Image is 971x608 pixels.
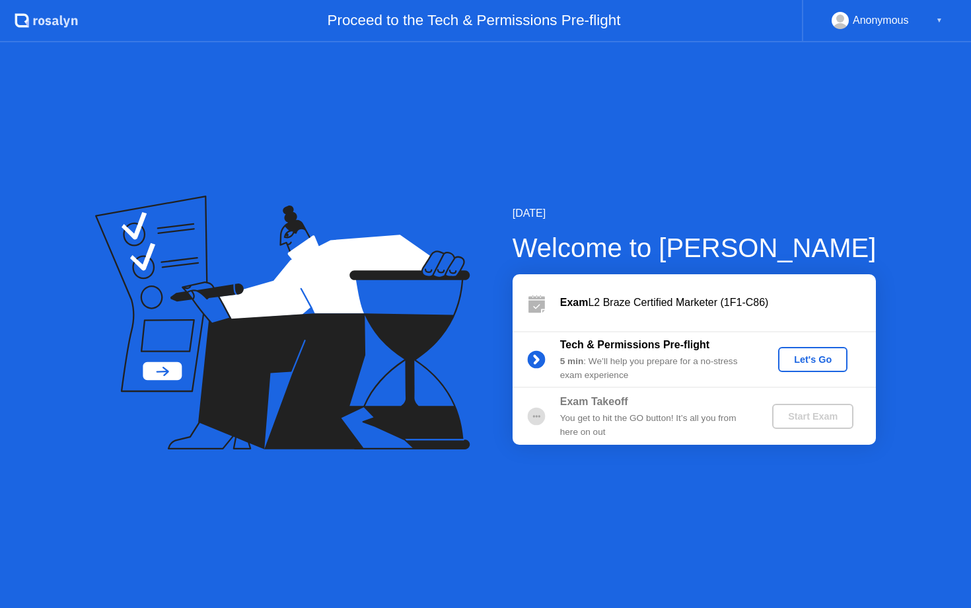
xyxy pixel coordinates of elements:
[560,297,589,308] b: Exam
[778,347,847,372] button: Let's Go
[513,228,877,268] div: Welcome to [PERSON_NAME]
[513,206,877,221] div: [DATE]
[936,12,943,29] div: ▼
[777,411,848,422] div: Start Exam
[560,355,750,382] div: : We’ll help you prepare for a no-stress exam experience
[560,396,628,407] b: Exam Takeoff
[560,295,876,311] div: L2 Braze Certified Marketer (1F1-C86)
[560,339,709,350] b: Tech & Permissions Pre-flight
[853,12,909,29] div: Anonymous
[783,354,842,365] div: Let's Go
[560,356,584,366] b: 5 min
[772,404,853,429] button: Start Exam
[560,412,750,439] div: You get to hit the GO button! It’s all you from here on out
